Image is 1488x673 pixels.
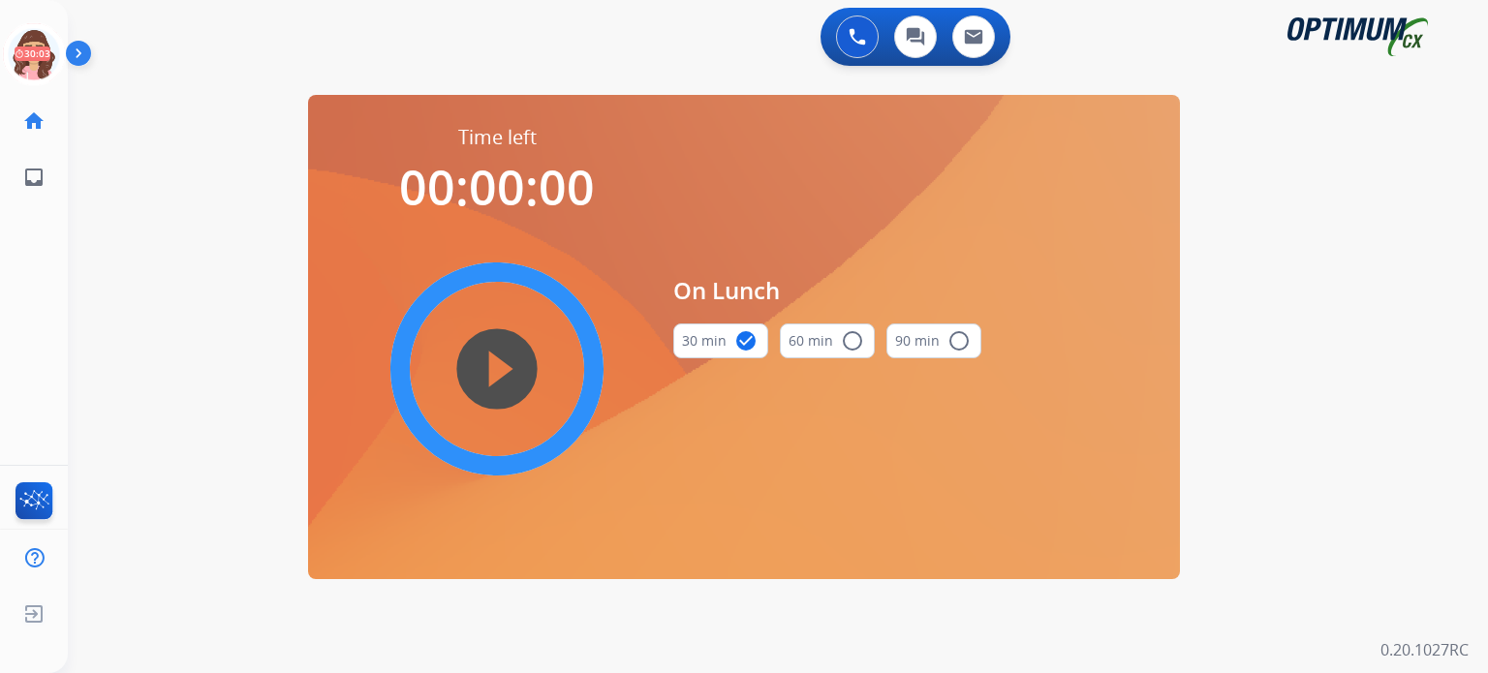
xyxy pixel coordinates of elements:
mat-icon: check_circle [734,329,758,352]
mat-icon: radio_button_unchecked [841,329,864,352]
span: 00:00:00 [399,154,595,220]
button: 90 min [886,323,981,358]
span: On Lunch [673,273,981,308]
button: 60 min [780,323,875,358]
mat-icon: radio_button_unchecked [947,329,971,352]
mat-icon: home [22,109,46,133]
span: Time left [458,124,537,151]
p: 0.20.1027RC [1380,638,1469,661]
button: 30 min [673,323,768,358]
mat-icon: inbox [22,166,46,189]
mat-icon: play_circle_filled [485,357,509,381]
